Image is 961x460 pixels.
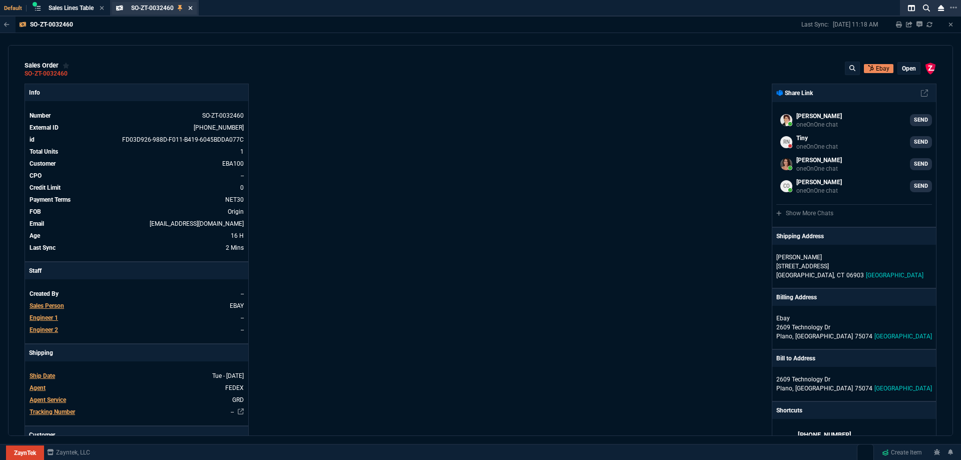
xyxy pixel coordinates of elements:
p: Last Sync: [801,21,833,29]
span: NET30 [225,196,244,203]
p: Shipping [25,344,248,361]
span: [GEOGRAPHIC_DATA], [776,272,835,279]
tr: undefined [29,383,244,393]
span: Created By [30,290,59,297]
p: [PERSON_NAME] [796,112,842,121]
div: Add to Watchlist [63,62,70,70]
span: 75074 [855,333,872,340]
span: -- [241,326,244,333]
span: -- [241,314,244,321]
p: [DATE] 11:18 AM [833,21,878,29]
tr: undefined [29,301,244,311]
p: [STREET_ADDRESS] [776,262,932,271]
p: 2609 Technology Dr [776,323,932,332]
nx-icon: Close Tab [100,5,104,13]
p: SO-ZT-0032460 [30,21,73,29]
span: -- [241,290,244,297]
h6: [PHONE_NUMBER] [798,431,928,439]
a: Hide Workbench [948,21,953,29]
span: FOB [30,208,41,215]
a: Show More Chats [776,210,833,217]
a: fiona.rossi@fornida.com [776,154,932,174]
span: 9/9/25 => 11:18 AM [226,244,244,251]
span: 2025-09-09T00:00:00.000Z [212,372,244,379]
div: sales order [25,62,70,70]
a: SEND [910,180,932,192]
tr: undefined [29,395,244,405]
p: Ebay [876,64,889,73]
tr: See Marketplace Order [29,123,244,133]
a: ryan.neptune@fornida.com [776,132,932,152]
span: 75074 [855,385,872,392]
nx-icon: Split Panels [904,2,919,14]
span: [GEOGRAPHIC_DATA] [874,333,932,340]
tr: 9/8/25 => 7:00 PM [29,231,244,241]
span: FEDEX [225,384,244,391]
a: msbcCompanyName [44,448,93,457]
p: Info [25,84,248,101]
span: Total Units [30,148,58,155]
tr: undefined [29,195,244,205]
span: See Marketplace Order [122,136,244,143]
a: See Marketplace Order [194,124,244,131]
p: 2609 Technology Dr [776,375,932,384]
span: id [30,136,35,143]
a: SO-ZT-0032460 [25,73,68,75]
span: [GEOGRAPHIC_DATA] [795,333,853,340]
tr: undefined [29,159,244,169]
p: Shipping Address [776,232,824,241]
span: Last Sync [30,244,56,251]
p: oneOnOne chat [796,187,842,195]
tr: undefined [29,407,244,417]
span: Ship Date [30,372,55,379]
span: Credit Limit [30,184,61,191]
a: Open Customer in hubSpot [864,64,893,73]
span: Origin [228,208,244,215]
tr: 9/9/25 => 11:18 AM [29,243,244,253]
nx-icon: Close Workbench [934,2,948,14]
tr: undefined [29,183,244,193]
span: 1 [240,148,244,155]
nx-icon: Open New Tab [950,3,957,13]
p: Billing Address [776,293,817,302]
p: [PERSON_NAME] [776,253,872,262]
span: External ID [30,124,59,131]
span: Payment Terms [30,196,71,203]
tr: undefined [29,207,244,217]
p: Bill to Address [776,354,815,363]
span: [GEOGRAPHIC_DATA] [874,385,932,392]
span: EBAY [230,302,244,309]
p: Tiny [796,134,838,143]
span: Email [30,220,44,227]
p: Customer [25,426,248,443]
a: SEND [910,158,932,170]
a: seti.shadab@fornida.com [776,110,932,130]
p: oneOnOne chat [796,143,838,151]
tr: undefined [29,171,244,181]
span: CT [837,272,844,279]
span: 9/8/25 => 7:00 PM [231,232,244,239]
p: oneOnOne chat [796,165,842,173]
tr: undefined [29,147,244,157]
p: oneOnOne chat [796,121,842,129]
tr: undefined [29,371,244,381]
span: SO-ZT-0032460 [131,5,174,12]
span: Age [30,232,40,239]
a: Create Item [878,445,926,460]
p: Share Link [776,89,813,98]
tr: undefined [29,289,244,299]
p: Ebay [776,314,872,323]
a: SEND [910,114,932,126]
p: [PERSON_NAME] [796,156,842,165]
span: Sales Lines Table [49,5,94,12]
span: Plano, [776,333,793,340]
nx-icon: Back to Table [4,21,10,28]
tr: See Marketplace Order [29,111,244,121]
span: See Marketplace Order [202,112,244,119]
p: Staff [25,262,248,279]
nx-icon: Close Tab [188,5,193,13]
span: GRD [232,396,244,403]
a: EBA100 [222,160,244,167]
tr: scosta@zayntek.com [29,219,244,229]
